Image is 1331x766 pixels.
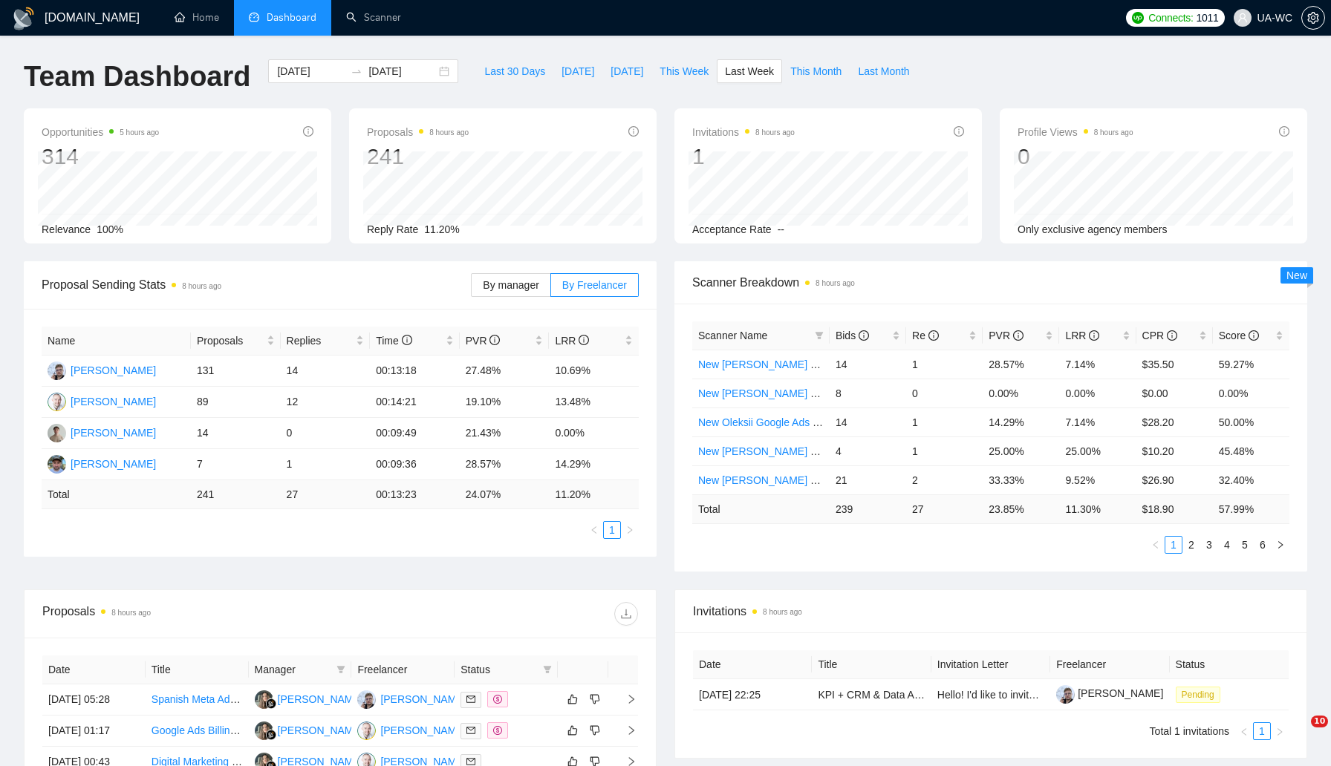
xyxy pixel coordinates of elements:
[1056,685,1075,704] img: c1AccpU0r5eTAMyEJsuISipwjq7qb2Kar6-KqnmSvKGuvk5qEoKhuKfg-uT9402ECS
[333,658,348,681] span: filter
[693,679,812,710] td: [DATE] 22:25
[1013,330,1024,341] span: info-circle
[1213,494,1289,523] td: 57.99 %
[698,330,767,341] span: Scanner Name
[585,521,603,539] button: left
[983,436,1059,465] td: 25.00%
[42,655,146,684] th: Date
[906,379,983,407] td: 0
[266,730,276,740] img: gigradar-bm.png
[71,362,156,379] div: [PERSON_NAME]
[549,449,639,480] td: 14.29%
[48,395,156,407] a: OC[PERSON_NAME]
[42,223,91,235] span: Relevance
[928,330,939,341] span: info-circle
[483,279,538,291] span: By manager
[830,436,906,465] td: 4
[249,655,352,684] th: Manager
[755,128,795,137] time: 8 hours ago
[1151,540,1160,549] span: left
[191,356,281,387] td: 131
[816,279,855,287] time: 8 hours ago
[1213,350,1289,379] td: 59.27%
[1018,143,1133,171] div: 0
[357,721,376,740] img: OC
[1201,537,1217,553] a: 3
[460,418,550,449] td: 21.43%
[460,449,550,480] td: 28.57%
[1170,650,1289,679] th: Status
[281,418,371,449] td: 0
[1132,12,1144,24] img: upwork-logo.png
[120,128,159,137] time: 5 hours ago
[255,690,273,709] img: LK
[540,658,555,681] span: filter
[367,223,418,235] span: Reply Rate
[466,757,475,766] span: mail
[42,123,159,141] span: Opportunities
[1301,12,1325,24] a: setting
[603,521,621,539] li: 1
[692,494,830,523] td: Total
[249,12,259,22] span: dashboard
[564,721,582,739] button: like
[255,721,273,740] img: LK
[983,379,1059,407] td: 0.00%
[549,418,639,449] td: 0.00%
[42,602,340,626] div: Proposals
[983,494,1059,523] td: 23.85 %
[830,494,906,523] td: 239
[1136,494,1213,523] td: $ 18.90
[48,424,66,442] img: AP
[466,695,475,704] span: mail
[1089,330,1099,341] span: info-circle
[614,725,637,736] span: right
[24,59,250,94] h1: Team Dashboard
[1150,722,1229,740] li: Total 1 invitations
[191,449,281,480] td: 7
[850,59,917,83] button: Last Month
[1056,687,1163,699] a: [PERSON_NAME]
[693,602,1289,621] span: Invitations
[564,690,582,708] button: like
[555,335,589,347] span: LRR
[476,59,553,83] button: Last 30 Days
[1094,128,1133,137] time: 8 hours ago
[651,59,717,83] button: This Week
[1059,436,1136,465] td: 25.00%
[698,416,948,428] a: New Oleksii Google Ads - Rest of the World excl. Poor
[1136,465,1213,494] td: $26.90
[1213,436,1289,465] td: 45.48%
[692,273,1289,292] span: Scanner Breakdown
[590,693,600,705] span: dislike
[615,608,637,620] span: download
[1147,536,1165,554] button: left
[48,364,156,376] a: IG[PERSON_NAME]
[543,665,552,674] span: filter
[287,333,354,349] span: Replies
[278,691,363,707] div: [PERSON_NAME]
[778,223,784,235] span: --
[812,650,931,679] th: Title
[1018,123,1133,141] span: Profile Views
[370,449,460,480] td: 00:09:36
[1240,727,1249,736] span: left
[1059,465,1136,494] td: 9.52%
[621,521,639,539] button: right
[461,661,537,678] span: Status
[983,407,1059,436] td: 14.29%
[836,330,869,341] span: Bids
[42,716,146,747] td: [DATE] 01:17
[1253,722,1271,740] li: 1
[424,223,459,235] span: 11.20%
[357,693,466,704] a: IG[PERSON_NAME]
[1301,6,1325,30] button: setting
[1165,537,1182,553] a: 1
[267,11,316,24] span: Dashboard
[590,526,599,534] span: left
[182,282,221,290] time: 8 hours ago
[590,724,600,736] span: dislike
[48,393,66,411] img: OC
[281,480,371,509] td: 27
[367,123,469,141] span: Proposals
